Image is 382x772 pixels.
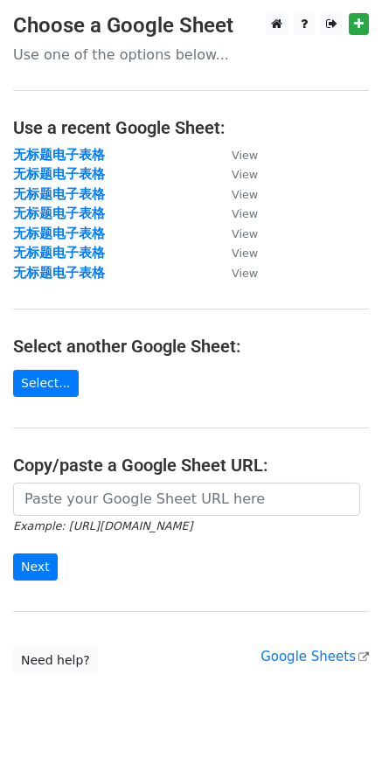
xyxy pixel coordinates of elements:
[214,265,258,281] a: View
[232,267,258,280] small: View
[13,245,105,261] a: 无标题电子表格
[13,519,192,532] small: Example: [URL][DOMAIN_NAME]
[232,149,258,162] small: View
[260,649,369,664] a: Google Sheets
[13,553,58,581] input: Next
[13,147,105,163] a: 无标题电子表格
[214,226,258,241] a: View
[13,45,369,64] p: Use one of the options below...
[13,483,360,516] input: Paste your Google Sheet URL here
[214,166,258,182] a: View
[13,336,369,357] h4: Select another Google Sheet:
[232,227,258,240] small: View
[13,647,98,674] a: Need help?
[232,188,258,201] small: View
[214,186,258,202] a: View
[214,147,258,163] a: View
[13,226,105,241] a: 无标题电子表格
[13,166,105,182] a: 无标题电子表格
[13,205,105,221] a: 无标题电子表格
[13,265,105,281] a: 无标题电子表格
[214,245,258,261] a: View
[232,247,258,260] small: View
[13,186,105,202] a: 无标题电子表格
[13,13,369,38] h3: Choose a Google Sheet
[232,207,258,220] small: View
[13,455,369,476] h4: Copy/paste a Google Sheet URL:
[13,117,369,138] h4: Use a recent Google Sheet:
[214,205,258,221] a: View
[13,370,79,397] a: Select...
[232,168,258,181] small: View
